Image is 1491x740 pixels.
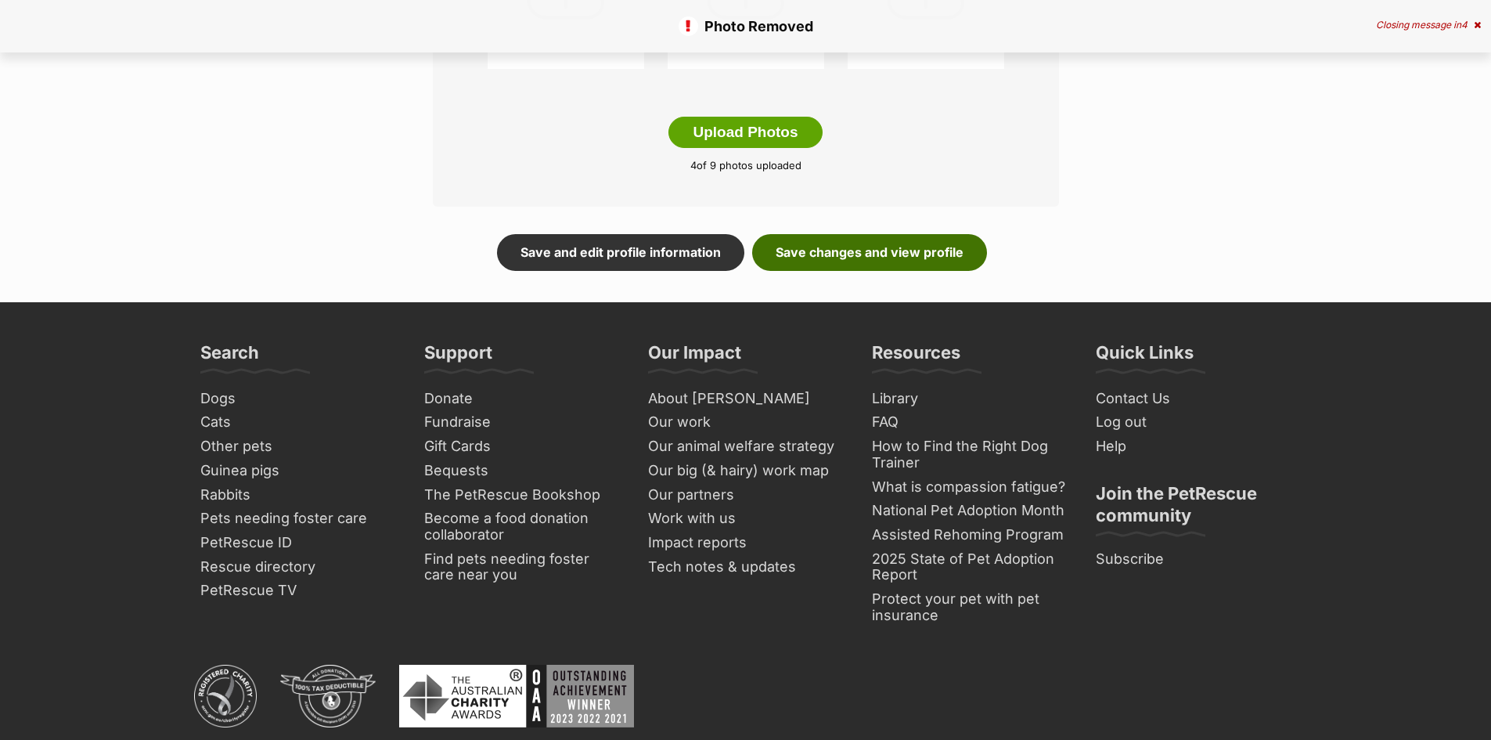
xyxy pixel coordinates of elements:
[418,410,626,435] a: Fundraise
[1096,482,1291,536] h3: Join the PetRescue community
[418,547,626,587] a: Find pets needing foster care near you
[642,531,850,555] a: Impact reports
[648,341,741,373] h3: Our Impact
[194,387,402,411] a: Dogs
[194,665,257,727] img: ACNC
[642,410,850,435] a: Our work
[418,387,626,411] a: Donate
[1089,435,1298,459] a: Help
[497,234,744,270] a: Save and edit profile information
[690,159,697,171] span: 4
[642,507,850,531] a: Work with us
[194,410,402,435] a: Cats
[866,475,1074,500] a: What is compassion fatigue?
[668,117,822,148] button: Upload Photos
[424,341,492,373] h3: Support
[866,523,1074,547] a: Assisted Rehoming Program
[418,483,626,507] a: The PetRescue Bookshop
[194,579,402,603] a: PetRescue TV
[456,158,1035,174] p: of 9 photos uploaded
[200,341,259,373] h3: Search
[1376,20,1481,31] div: Closing message in
[866,499,1074,523] a: National Pet Adoption Month
[418,459,626,483] a: Bequests
[280,665,376,727] img: DGR
[642,483,850,507] a: Our partners
[866,547,1074,587] a: 2025 State of Pet Adoption Report
[1461,19,1468,31] span: 4
[399,665,634,727] img: Australian Charity Awards - Outstanding Achievement Winner 2023 - 2022 - 2021
[752,234,987,270] a: Save changes and view profile
[866,387,1074,411] a: Library
[872,341,960,373] h3: Resources
[1089,387,1298,411] a: Contact Us
[194,483,402,507] a: Rabbits
[194,459,402,483] a: Guinea pigs
[642,387,850,411] a: About [PERSON_NAME]
[866,410,1074,435] a: FAQ
[1089,547,1298,572] a: Subscribe
[866,435,1074,475] a: How to Find the Right Dog Trainer
[16,16,1475,37] p: Photo Removed
[866,587,1074,627] a: Protect your pet with pet insurance
[642,459,850,483] a: Our big (& hairy) work map
[194,531,402,555] a: PetRescue ID
[1096,341,1194,373] h3: Quick Links
[194,507,402,531] a: Pets needing foster care
[1089,410,1298,435] a: Log out
[194,555,402,579] a: Rescue directory
[642,555,850,579] a: Tech notes & updates
[418,435,626,459] a: Gift Cards
[418,507,626,547] a: Become a food donation collaborator
[642,435,850,459] a: Our animal welfare strategy
[194,435,402,459] a: Other pets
